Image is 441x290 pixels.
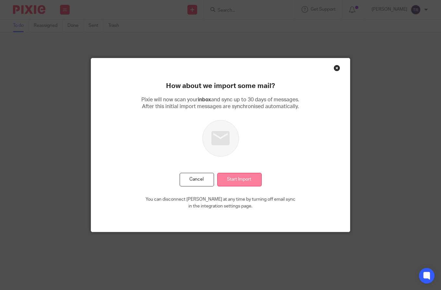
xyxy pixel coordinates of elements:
[217,173,262,187] input: Start Import
[166,81,275,92] h2: How about we import some mail?
[146,196,295,209] p: You can disconnect [PERSON_NAME] at any time by turning off email sync in the integration setting...
[198,97,211,102] b: inbox
[180,173,214,187] button: Cancel
[142,96,300,110] p: Pixie will now scan your and sync up to 30 days of messages. After this initial import messages a...
[334,65,340,71] div: Close this dialog window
